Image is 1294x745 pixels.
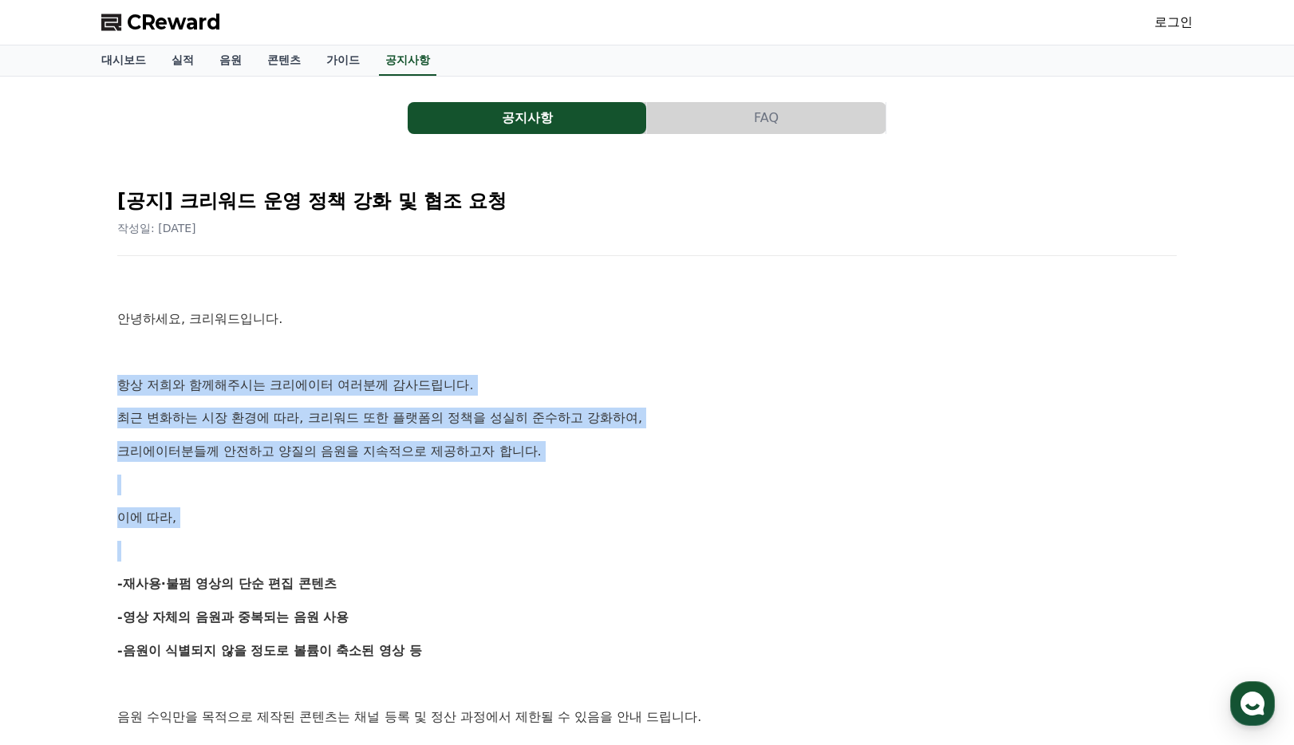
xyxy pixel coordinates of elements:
strong: -음원이 식별되지 않을 정도로 볼륨이 축소된 영상 등 [117,643,422,658]
button: FAQ [647,102,886,134]
a: FAQ [647,102,886,134]
h2: [공지] 크리워드 운영 정책 강화 및 협조 요청 [117,188,1177,214]
span: 작성일: [DATE] [117,222,196,235]
p: 안녕하세요, 크리워드입니다. [117,309,1177,329]
p: 크리에이터분들께 안전하고 양질의 음원을 지속적으로 제공하고자 합니다. [117,441,1177,462]
p: 음원 수익만을 목적으로 제작된 콘텐츠는 채널 등록 및 정산 과정에서 제한될 수 있음을 안내 드립니다. [117,707,1177,727]
span: CReward [127,10,221,35]
strong: -재사용·불펌 영상의 단순 편집 콘텐츠 [117,576,337,591]
p: 최근 변화하는 시장 환경에 따라, 크리워드 또한 플랫폼의 정책을 성실히 준수하고 강화하여, [117,408,1177,428]
span: 설정 [247,530,266,542]
a: 콘텐츠 [254,45,314,76]
a: 공지사항 [379,45,436,76]
a: 음원 [207,45,254,76]
a: 설정 [206,506,306,546]
a: CReward [101,10,221,35]
strong: -영상 자체의 음원과 중복되는 음원 사용 [117,609,349,625]
a: 공지사항 [408,102,647,134]
a: 실적 [159,45,207,76]
a: 대시보드 [89,45,159,76]
p: 항상 저희와 함께해주시는 크리에이터 여러분께 감사드립니다. [117,375,1177,396]
span: 대화 [146,530,165,543]
a: 대화 [105,506,206,546]
a: 홈 [5,506,105,546]
span: 홈 [50,530,60,542]
a: 로그인 [1154,13,1193,32]
a: 가이드 [314,45,373,76]
button: 공지사항 [408,102,646,134]
p: 이에 따라, [117,507,1177,528]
